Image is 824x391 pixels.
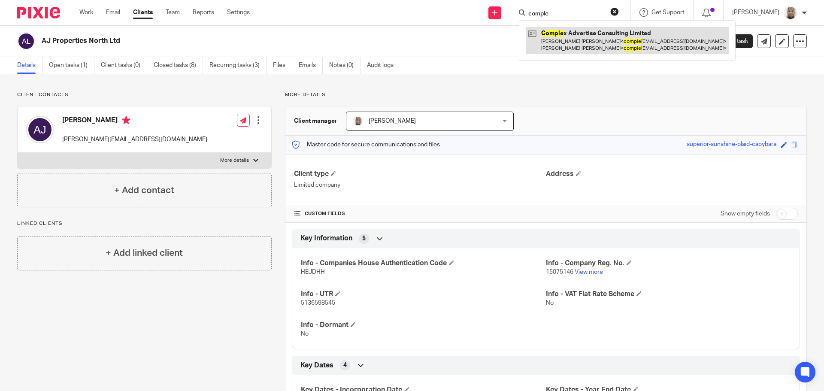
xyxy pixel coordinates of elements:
[301,300,335,306] span: 5136598545
[42,36,560,45] h2: AJ Properties North Ltd
[329,57,360,74] a: Notes (0)
[301,259,546,268] h4: Info - Companies House Authentication Code
[546,269,573,275] span: 15075146
[301,269,325,275] span: HEJDHH
[193,8,214,17] a: Reports
[294,117,337,125] h3: Client manager
[106,246,183,260] h4: + Add linked client
[220,157,249,164] p: More details
[79,8,93,17] a: Work
[26,116,54,143] img: svg%3E
[721,209,770,218] label: Show empty fields
[294,210,546,217] h4: CUSTOM FIELDS
[546,290,791,299] h4: Info - VAT Flat Rate Scheme
[133,8,153,17] a: Clients
[17,91,272,98] p: Client contacts
[294,170,546,179] h4: Client type
[17,220,272,227] p: Linked clients
[369,118,416,124] span: [PERSON_NAME]
[687,140,776,150] div: superior-sunshine-plaid-capybara
[353,116,363,126] img: Sara%20Zdj%C4%99cie%20.jpg
[301,290,546,299] h4: Info - UTR
[122,116,130,124] i: Primary
[527,10,605,18] input: Search
[610,7,619,16] button: Clear
[209,57,267,74] a: Recurring tasks (3)
[49,57,94,74] a: Open tasks (1)
[17,32,35,50] img: svg%3E
[294,181,546,189] p: Limited company
[575,269,603,275] a: View more
[367,57,400,74] a: Audit logs
[651,9,685,15] span: Get Support
[114,184,174,197] h4: + Add contact
[273,57,292,74] a: Files
[362,234,366,243] span: 5
[784,6,797,20] img: Sara%20Zdj%C4%99cie%20.jpg
[106,8,120,17] a: Email
[17,57,42,74] a: Details
[300,361,333,370] span: Key Dates
[101,57,147,74] a: Client tasks (0)
[343,361,347,370] span: 4
[154,57,203,74] a: Closed tasks (8)
[166,8,180,17] a: Team
[301,321,546,330] h4: Info - Dormant
[285,91,807,98] p: More details
[546,259,791,268] h4: Info - Company Reg. No.
[62,116,207,127] h4: [PERSON_NAME]
[732,8,779,17] p: [PERSON_NAME]
[227,8,250,17] a: Settings
[62,135,207,144] p: [PERSON_NAME][EMAIL_ADDRESS][DOMAIN_NAME]
[301,331,309,337] span: No
[17,7,60,18] img: Pixie
[300,234,352,243] span: Key Information
[292,140,440,149] p: Master code for secure communications and files
[546,170,798,179] h4: Address
[546,300,554,306] span: No
[299,57,323,74] a: Emails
